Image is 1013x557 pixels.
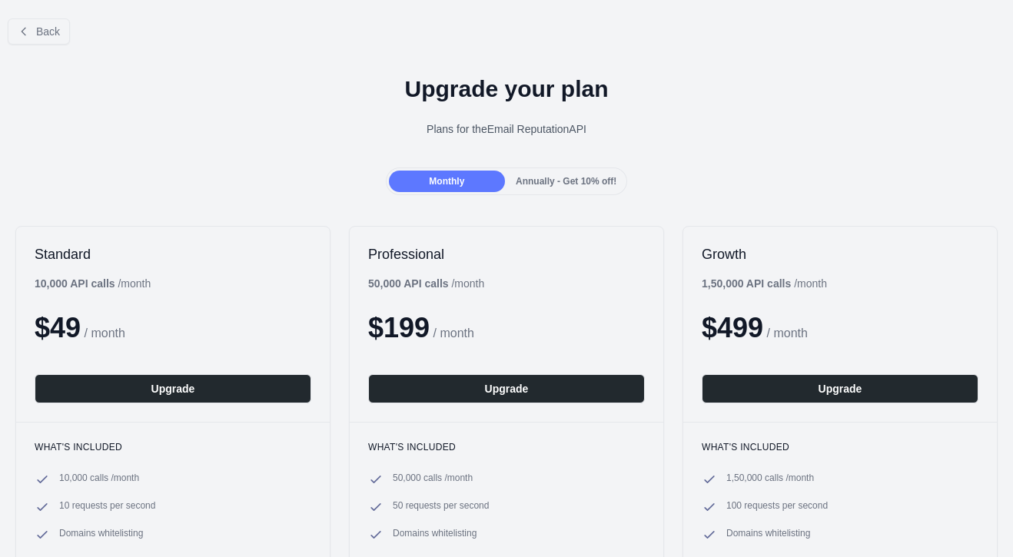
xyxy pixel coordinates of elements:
[702,276,827,291] div: / month
[368,245,645,264] h2: Professional
[702,312,763,343] span: $ 499
[368,312,430,343] span: $ 199
[368,276,484,291] div: / month
[702,277,791,290] b: 1,50,000 API calls
[702,245,978,264] h2: Growth
[368,277,449,290] b: 50,000 API calls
